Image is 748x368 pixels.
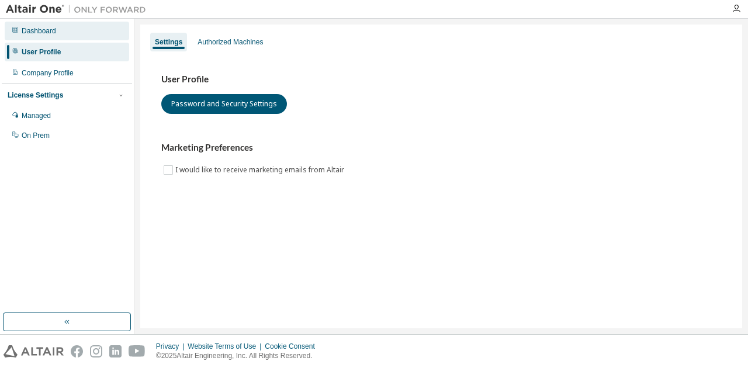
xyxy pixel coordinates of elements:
img: altair_logo.svg [4,345,64,357]
div: Authorized Machines [198,37,263,47]
div: Managed [22,111,51,120]
h3: User Profile [161,74,721,85]
div: On Prem [22,131,50,140]
img: linkedin.svg [109,345,122,357]
label: I would like to receive marketing emails from Altair [175,163,347,177]
img: facebook.svg [71,345,83,357]
div: User Profile [22,47,61,57]
button: Password and Security Settings [161,94,287,114]
h3: Marketing Preferences [161,142,721,154]
p: © 2025 Altair Engineering, Inc. All Rights Reserved. [156,351,322,361]
div: Cookie Consent [265,342,321,351]
div: License Settings [8,91,63,100]
div: Website Terms of Use [188,342,265,351]
img: youtube.svg [129,345,146,357]
img: Altair One [6,4,152,15]
div: Privacy [156,342,188,351]
div: Dashboard [22,26,56,36]
div: Settings [155,37,182,47]
img: instagram.svg [90,345,102,357]
div: Company Profile [22,68,74,78]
